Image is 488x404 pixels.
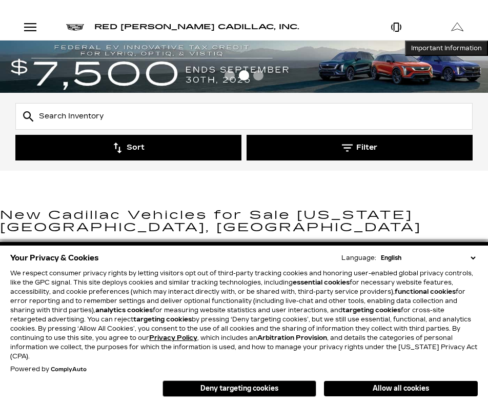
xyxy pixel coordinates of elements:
strong: targeting cookies [133,316,192,323]
span: Red [PERSON_NAME] Cadillac, Inc. [94,23,299,31]
span: Your Privacy & Cookies [10,251,99,265]
a: Privacy Policy [149,334,197,341]
button: Allow all cookies [324,381,478,396]
select: Language Select [378,253,478,262]
a: Red [PERSON_NAME] Cadillac, Inc. [94,24,299,31]
input: Search Inventory [15,103,473,130]
img: Cadillac logo [66,24,84,31]
p: We respect consumer privacy rights by letting visitors opt out of third-party tracking cookies an... [10,269,478,361]
span: Go to slide 1 [225,70,235,80]
a: Open Phone Modal [366,14,427,40]
div: Language: [341,255,376,261]
span: Go to slide 3 [253,70,263,80]
span: Go to slide 2 [239,70,249,80]
span: 44 Vehicles for Sale in [US_STATE][GEOGRAPHIC_DATA], [GEOGRAPHIC_DATA] [15,241,369,274]
div: Powered by [10,366,87,373]
span: Important Information [411,44,482,52]
a: Open Get Directions Modal [427,14,488,40]
strong: Arbitration Provision [257,334,327,341]
strong: functional cookies [395,288,456,295]
strong: essential cookies [293,279,350,286]
strong: targeting cookies [342,307,401,314]
a: ComplyAuto [51,367,87,373]
strong: analytics cookies [95,307,153,314]
button: Sort [15,135,241,160]
button: Deny targeting cookies [162,380,316,397]
button: Filter [247,135,473,160]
